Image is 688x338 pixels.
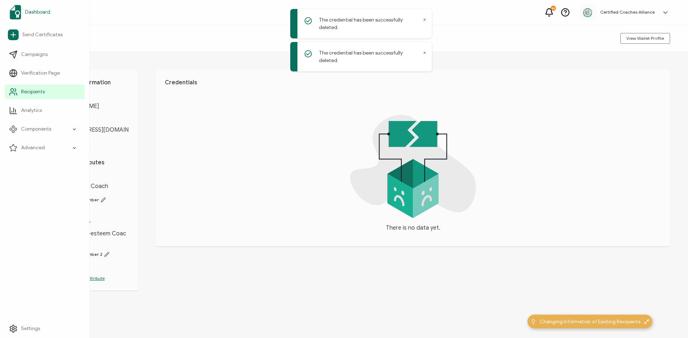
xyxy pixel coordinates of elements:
[626,36,664,41] span: View Wallet Profile
[54,261,129,268] span: SC95953-2
[54,221,129,226] span: Designation 2
[5,103,85,118] a: Analytics
[54,159,129,166] h1: Custom Attributes
[54,230,129,244] span: Certified Self-esteem Coach
[54,252,129,257] span: Certification Number 2
[5,27,85,43] a: Send Certificates
[54,117,129,123] span: E-MAIL:
[600,10,655,15] h5: Certified Coaches Alliance
[582,7,593,18] img: 2aa27aa7-df99-43f9-bc54-4d90c804c2bd.png
[21,88,45,95] span: Recipients
[54,275,129,282] p: Add another attribute
[386,224,440,232] span: There is no data yet.
[540,318,640,325] span: Changing Information of Existing Recipients
[165,79,661,86] h1: Credentials
[54,126,129,141] span: [EMAIL_ADDRESS][DOMAIN_NAME]
[319,16,421,31] p: The credential has been successfully deleted.
[54,93,129,99] span: FULL NAME:
[5,66,85,80] a: Verification Page
[350,115,476,218] img: nodata.svg
[54,79,129,86] h1: Personal Information
[21,325,40,332] span: Settings
[54,103,129,110] span: [PERSON_NAME]
[25,9,50,16] span: Dashboard
[21,126,51,133] span: Components
[21,70,60,77] span: Verification Page
[54,206,129,213] span: SC959534
[21,51,48,58] span: Campaigns
[5,85,85,99] a: Recipients
[5,2,85,22] a: Dashboard
[5,321,85,336] a: Settings
[21,107,42,114] span: Analytics
[22,31,63,38] span: Send Certificates
[319,49,421,64] p: The credential has been successfully deleted.
[21,144,45,151] span: Advanced
[565,257,688,338] iframe: Chat Widget
[5,47,85,62] a: Campaigns
[54,183,129,190] span: Certified LIFE Coach
[10,5,21,19] img: sertifier-logomark-colored.svg
[620,33,670,44] button: View Wallet Profile
[54,173,129,179] span: Designation
[54,197,129,203] span: Certification Number
[551,6,556,11] div: 23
